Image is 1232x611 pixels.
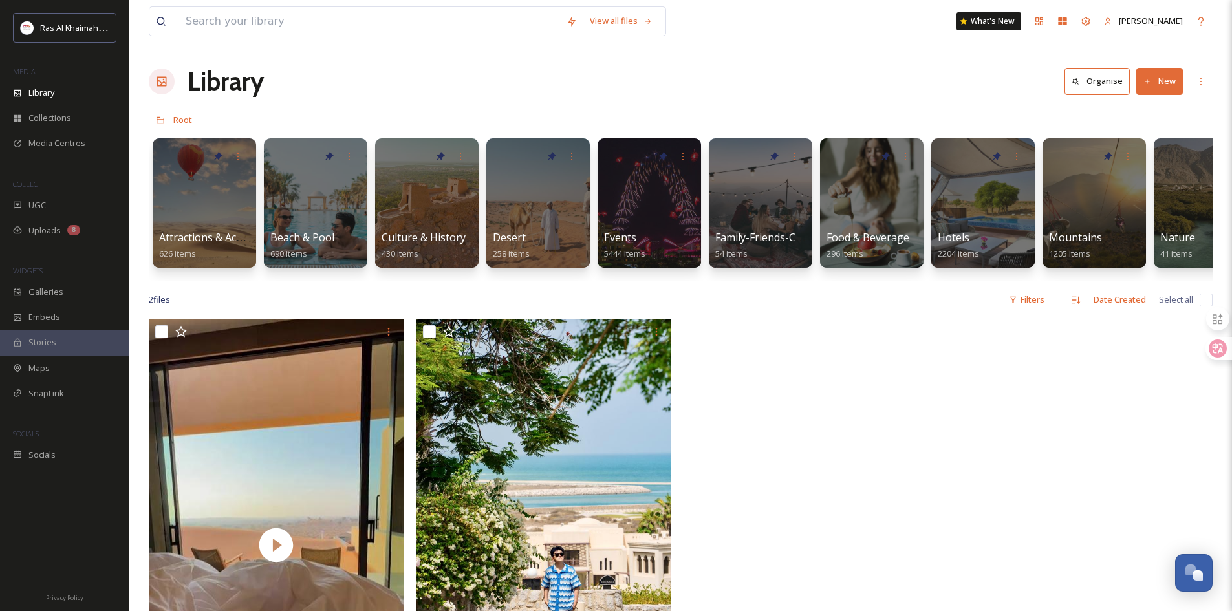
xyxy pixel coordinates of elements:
span: Uploads [28,224,61,237]
a: Desert258 items [493,231,530,259]
span: 5444 items [604,248,645,259]
span: SOCIALS [13,429,39,438]
a: Culture & History430 items [382,231,466,259]
span: 2204 items [938,248,979,259]
div: 8 [67,225,80,235]
span: Select all [1159,294,1193,306]
a: Mountains1205 items [1049,231,1102,259]
span: Root [173,114,192,125]
span: Attractions & Activities [159,230,268,244]
span: Privacy Policy [46,594,83,602]
span: Food & Beverage [827,230,909,244]
span: 2 file s [149,294,170,306]
a: Nature41 items [1160,231,1195,259]
span: Media Centres [28,137,85,149]
span: Socials [28,449,56,461]
span: Culture & History [382,230,466,244]
span: SnapLink [28,387,64,400]
span: 626 items [159,248,196,259]
span: 258 items [493,248,530,259]
span: Stories [28,336,56,348]
img: Logo_RAKTDA_RGB-01.png [21,21,34,34]
span: Events [604,230,636,244]
span: Family-Friends-Couple-Solo [715,230,848,244]
span: Maps [28,362,50,374]
span: 54 items [715,248,748,259]
span: 690 items [270,248,307,259]
span: Desert [493,230,526,244]
a: Root [173,112,192,127]
a: Attractions & Activities626 items [159,231,268,259]
span: UGC [28,199,46,211]
a: Events5444 items [604,231,645,259]
div: Date Created [1087,287,1152,312]
a: Privacy Policy [46,589,83,605]
span: 430 items [382,248,418,259]
div: Filters [1002,287,1051,312]
span: COLLECT [13,179,41,189]
a: View all files [583,8,659,34]
a: [PERSON_NAME] [1097,8,1189,34]
span: 41 items [1160,248,1193,259]
button: Open Chat [1175,554,1213,592]
a: Library [188,62,264,101]
span: Galleries [28,286,63,298]
span: Hotels [938,230,969,244]
button: New [1136,68,1183,94]
span: MEDIA [13,67,36,76]
span: Mountains [1049,230,1102,244]
span: 1205 items [1049,248,1090,259]
span: Library [28,87,54,99]
a: Family-Friends-Couple-Solo54 items [715,231,848,259]
a: What's New [956,12,1021,30]
span: 296 items [827,248,863,259]
a: Beach & Pool690 items [270,231,334,259]
a: Food & Beverage296 items [827,231,909,259]
span: Collections [28,112,71,124]
span: Ras Al Khaimah Tourism Development Authority [40,21,223,34]
span: Nature [1160,230,1195,244]
button: Organise [1064,68,1130,94]
span: [PERSON_NAME] [1119,15,1183,27]
span: Embeds [28,311,60,323]
a: Hotels2204 items [938,231,979,259]
span: WIDGETS [13,266,43,275]
span: Beach & Pool [270,230,334,244]
input: Search your library [179,7,560,36]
